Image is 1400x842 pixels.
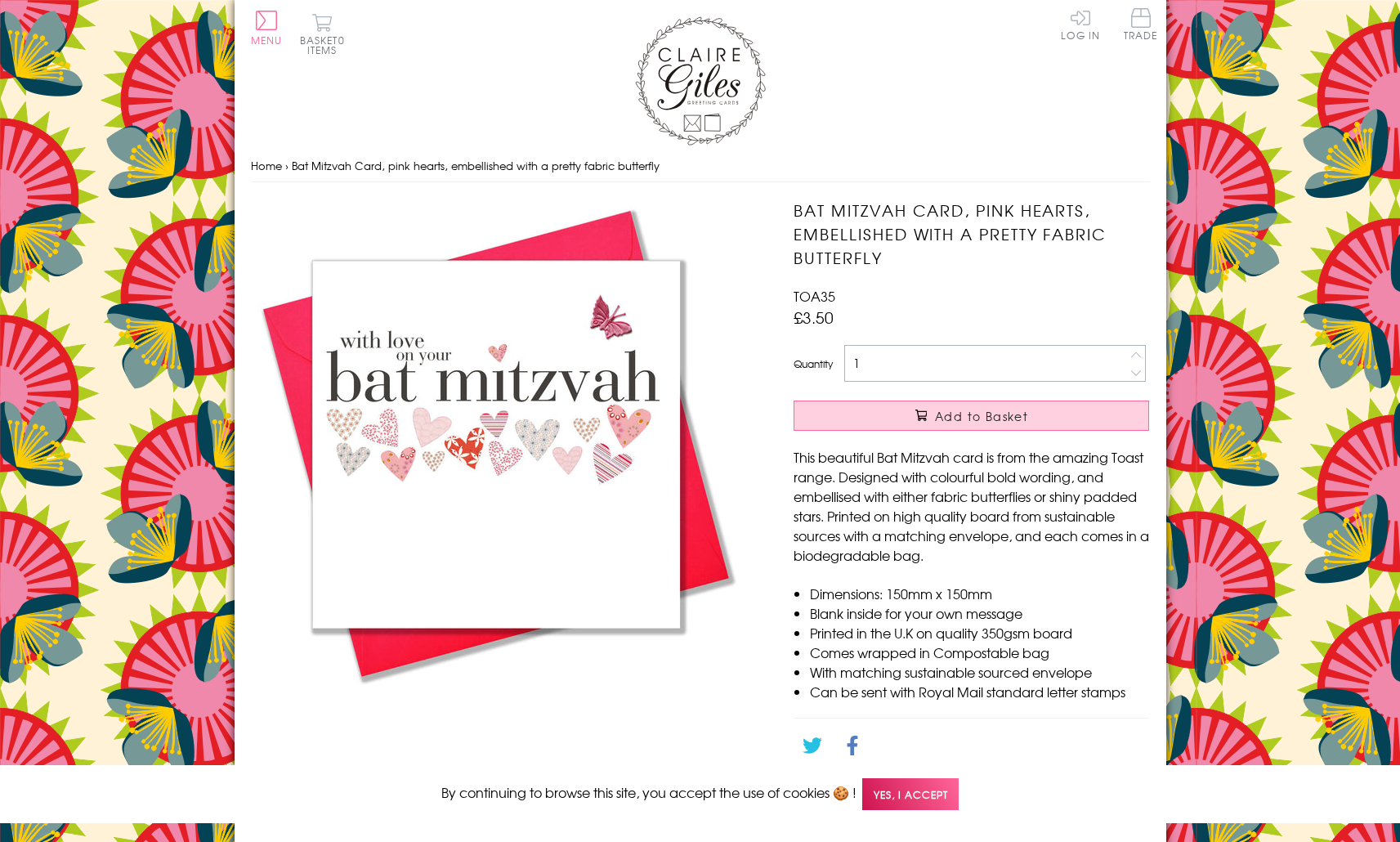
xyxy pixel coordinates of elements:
span: TOA35 [794,286,835,306]
span: Menu [251,33,283,47]
img: Bat Mitzvah Card, pink hearts, embellished with a pretty fabric butterfly [251,199,741,689]
span: › [285,158,288,173]
button: Add to Basket [794,401,1149,431]
span: 0 items [307,33,345,57]
button: Basket0 items [300,13,345,55]
button: Menu [251,11,283,45]
nav: breadcrumbs [251,150,1150,183]
p: This beautiful Bat Mitzvah card is from the amazing Toast range. Designed with colourful bold wor... [794,447,1149,565]
img: Claire Giles Greetings Cards [635,16,766,146]
span: Trade [1124,8,1158,40]
li: With matching sustainable sourced envelope [810,662,1149,682]
span: Bat Mitzvah Card, pink hearts, embellished with a pretty fabric butterfly [292,158,660,173]
h1: Bat Mitzvah Card, pink hearts, embellished with a pretty fabric butterfly [794,199,1149,269]
a: Home [251,158,282,173]
label: Quantity [794,356,833,371]
li: Comes wrapped in Compostable bag [810,643,1149,662]
span: Yes, I accept [862,778,959,810]
li: Printed in the U.K on quality 350gsm board [810,623,1149,643]
li: Dimensions: 150mm x 150mm [810,584,1149,603]
a: Log In [1061,8,1100,40]
span: £3.50 [794,306,834,329]
li: Can be sent with Royal Mail standard letter stamps [810,682,1149,701]
li: Blank inside for your own message [810,603,1149,623]
a: Trade [1124,8,1158,43]
span: Add to Basket [935,408,1028,424]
